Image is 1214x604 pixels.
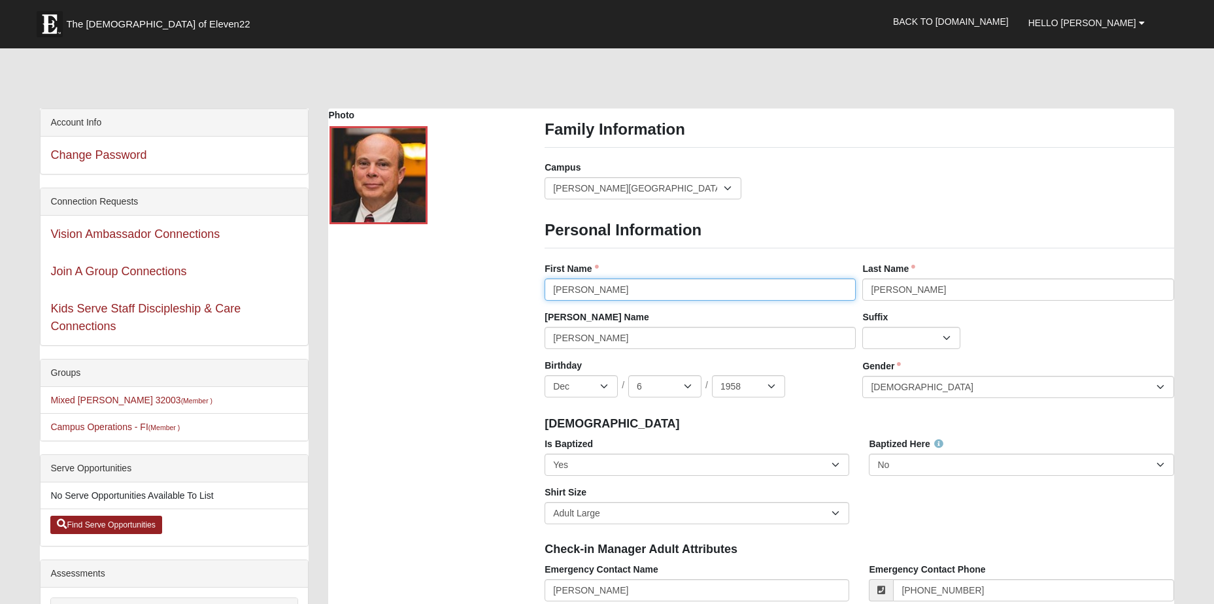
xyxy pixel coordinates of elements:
h4: Check-in Manager Adult Attributes [545,543,1173,557]
h3: Family Information [545,120,1173,139]
label: Campus [545,161,581,174]
small: (Member ) [148,424,180,431]
span: / [705,378,708,393]
div: Connection Requests [41,188,308,216]
a: Back to [DOMAIN_NAME] [883,5,1019,38]
label: Last Name [862,262,915,275]
a: Find Serve Opportunities [50,516,162,534]
label: Emergency Contact Name [545,563,658,576]
label: First Name [545,262,598,275]
a: Kids Serve Staff Discipleship & Care Connections [50,302,241,333]
label: Birthday [545,359,582,372]
div: Serve Opportunities [41,455,308,482]
label: Baptized Here [869,437,943,450]
label: Photo [328,109,354,122]
span: The [DEMOGRAPHIC_DATA] of Eleven22 [66,18,250,31]
div: Account Info [41,109,308,137]
a: Join A Group Connections [50,265,186,278]
label: Gender [862,360,901,373]
h3: Personal Information [545,221,1173,240]
span: / [622,378,624,393]
label: [PERSON_NAME] Name [545,310,649,324]
label: Suffix [862,310,888,324]
li: No Serve Opportunities Available To List [41,482,308,509]
small: (Member ) [181,397,212,405]
div: Assessments [41,560,308,588]
a: Change Password [50,148,146,161]
label: Is Baptized [545,437,593,450]
a: Campus Operations - FI(Member ) [50,422,180,432]
div: Groups [41,360,308,387]
a: Vision Ambassador Connections [50,227,220,241]
a: Mixed [PERSON_NAME] 32003(Member ) [50,395,212,405]
a: Hello [PERSON_NAME] [1019,7,1155,39]
img: Eleven22 logo [37,11,63,37]
label: Shirt Size [545,486,586,499]
a: The [DEMOGRAPHIC_DATA] of Eleven22 [30,5,292,37]
span: Hello [PERSON_NAME] [1028,18,1136,28]
label: Emergency Contact Phone [869,563,985,576]
h4: [DEMOGRAPHIC_DATA] [545,417,1173,431]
